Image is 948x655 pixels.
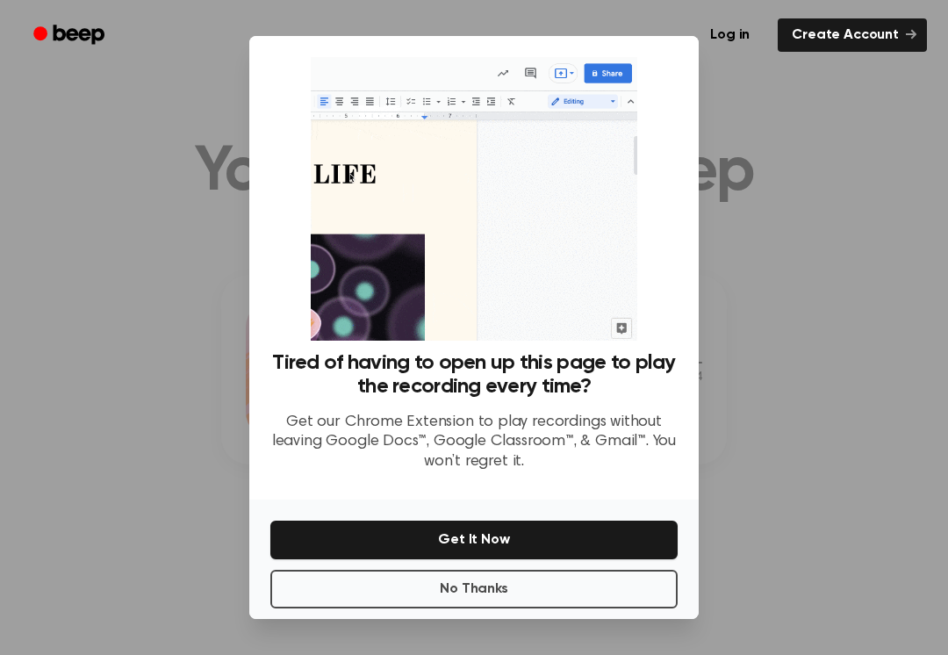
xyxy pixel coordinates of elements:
[270,351,678,399] h3: Tired of having to open up this page to play the recording every time?
[778,18,927,52] a: Create Account
[270,570,678,608] button: No Thanks
[270,413,678,472] p: Get our Chrome Extension to play recordings without leaving Google Docs™, Google Classroom™, & Gm...
[693,15,767,55] a: Log in
[21,18,120,53] a: Beep
[311,57,636,341] img: Beep extension in action
[270,521,678,559] button: Get It Now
